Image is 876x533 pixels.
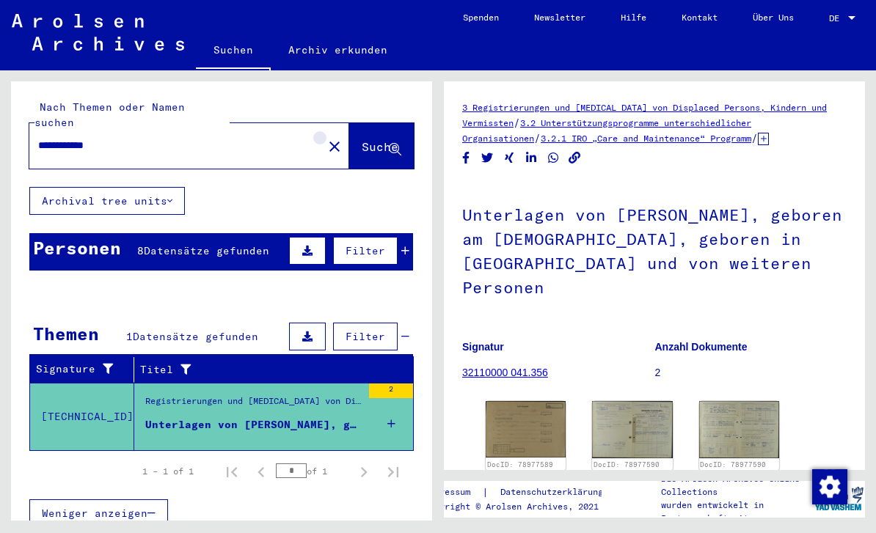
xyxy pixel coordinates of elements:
img: 001.jpg [486,401,566,457]
span: Weniger anzeigen [42,507,147,520]
a: 3.2.1 IRO „Care and Maintenance“ Programm [541,133,751,144]
span: / [751,131,758,144]
a: Impressum [424,485,482,500]
a: 32110000 041.356 [462,367,548,378]
a: 3.2 Unterstützungsprogramme unterschiedlicher Organisationen [462,117,751,144]
p: Die Arolsen Archives Online-Collections [661,472,813,499]
a: Archiv erkunden [271,32,405,67]
img: Zustimmung ändern [812,469,847,504]
div: Titel [140,358,399,381]
h1: Unterlagen von [PERSON_NAME], geboren am [DEMOGRAPHIC_DATA], geboren in [GEOGRAPHIC_DATA] und von... [462,181,847,318]
mat-label: Nach Themen oder Namen suchen [34,100,185,129]
b: Anzahl Dokumente [655,341,748,353]
span: / [534,131,541,144]
button: Share on Xing [502,149,517,167]
a: Datenschutzerklärung [489,485,621,500]
p: wurden entwickelt in Partnerschaft mit [661,499,813,525]
div: Unterlagen von [PERSON_NAME], geboren am [DEMOGRAPHIC_DATA], geboren in [GEOGRAPHIC_DATA] und von... [145,417,362,433]
span: Filter [346,244,385,257]
div: Signature [36,361,123,377]
img: Arolsen_neg.svg [12,14,184,51]
button: Next page [349,457,379,486]
div: | [424,485,621,500]
b: Signatur [462,341,504,353]
div: Signature [36,358,137,381]
span: Suche [362,139,398,154]
p: Copyright © Arolsen Archives, 2021 [424,500,621,513]
button: Previous page [247,457,276,486]
a: DocID: 78977590 [594,460,660,468]
span: / [514,116,520,129]
button: Last page [379,457,408,486]
a: DocID: 78977589 [487,460,553,468]
span: Datensätze gefunden [144,244,269,257]
span: 8 [137,244,144,257]
div: Personen [33,235,121,261]
button: Copy link [567,149,583,167]
button: Filter [333,323,398,350]
button: First page [217,457,247,486]
a: DocID: 78977590 [700,460,766,468]
img: 002.jpg [699,401,779,458]
button: Filter [333,237,398,265]
button: Weniger anzeigen [29,499,168,527]
img: 001.jpg [592,401,672,458]
mat-icon: close [326,138,343,155]
button: Share on WhatsApp [546,149,561,167]
button: Share on Twitter [480,149,495,167]
button: Share on LinkedIn [524,149,539,167]
button: Share on Facebook [459,149,474,167]
button: Clear [320,131,349,161]
span: Filter [346,330,385,343]
a: 3 Registrierungen und [MEDICAL_DATA] von Displaced Persons, Kindern und Vermissten [462,102,827,128]
button: Suche [349,123,414,169]
div: Titel [140,362,384,378]
button: Archival tree units [29,187,185,215]
div: Registrierungen und [MEDICAL_DATA] von Displaced Persons, Kindern und Vermissten > Unterstützungs... [145,394,362,415]
span: DE [829,13,845,23]
p: 2 [655,365,847,381]
a: Suchen [196,32,271,70]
